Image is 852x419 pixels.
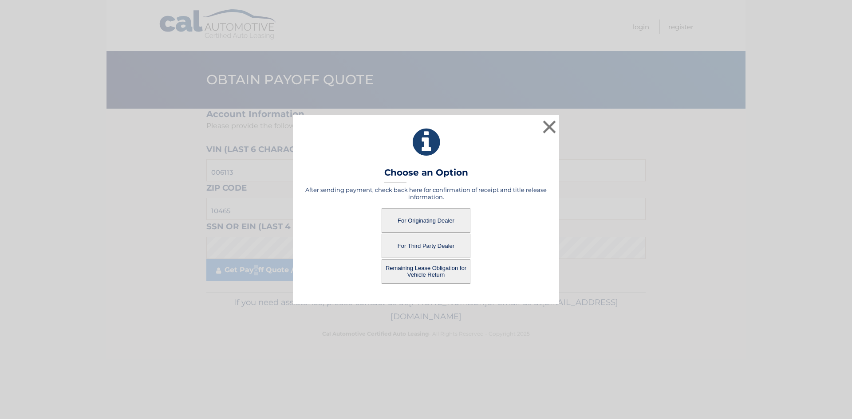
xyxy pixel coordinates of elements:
[384,167,468,183] h3: Choose an Option
[540,118,558,136] button: ×
[382,208,470,233] button: For Originating Dealer
[304,186,548,200] h5: After sending payment, check back here for confirmation of receipt and title release information.
[382,259,470,284] button: Remaining Lease Obligation for Vehicle Return
[382,234,470,258] button: For Third Party Dealer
